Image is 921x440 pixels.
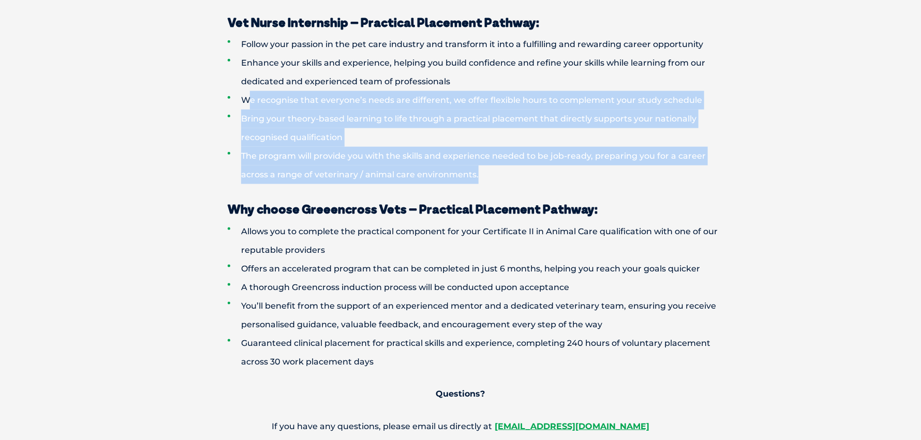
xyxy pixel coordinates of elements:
strong: Why choose Greeencross Vets – Practical Placement Pathway: [228,201,598,217]
a: [EMAIL_ADDRESS][DOMAIN_NAME] [495,421,649,431]
li: You’ll benefit from the support of an experienced mentor and a dedicated veterinary team, ensurin... [228,297,730,334]
p: If you have any questions, please email us directly at [191,417,730,436]
li: Allows you to complete the practical component for your Certificate II in Animal Care qualificati... [228,222,730,260]
li: Enhance your skills and experience, helping you build confidence and refine your skills while lea... [228,54,730,91]
li: The program will provide you with the skills and experience needed to be job-ready, preparing you... [228,147,730,184]
li: Offers an accelerated program that can be completed in just 6 months, helping you reach your goal... [228,260,730,278]
li: Guaranteed clinical placement for practical skills and experience, completing 240 hours of volunt... [228,334,730,371]
li: We recognise that everyone’s needs are different, we offer flexible hours to complement your stud... [228,91,730,110]
li: Follow your passion in the pet care industry and transform it into a fulfilling and rewarding car... [228,35,730,54]
strong: Questions? [436,389,485,399]
li: Bring your theory-based learning to life through a practical placement that directly supports you... [228,110,730,147]
strong: Vet Nurse Internship – Practical Placement Pathway: [228,14,539,30]
li: A thorough Greencross induction process will be conducted upon acceptance [228,278,730,297]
